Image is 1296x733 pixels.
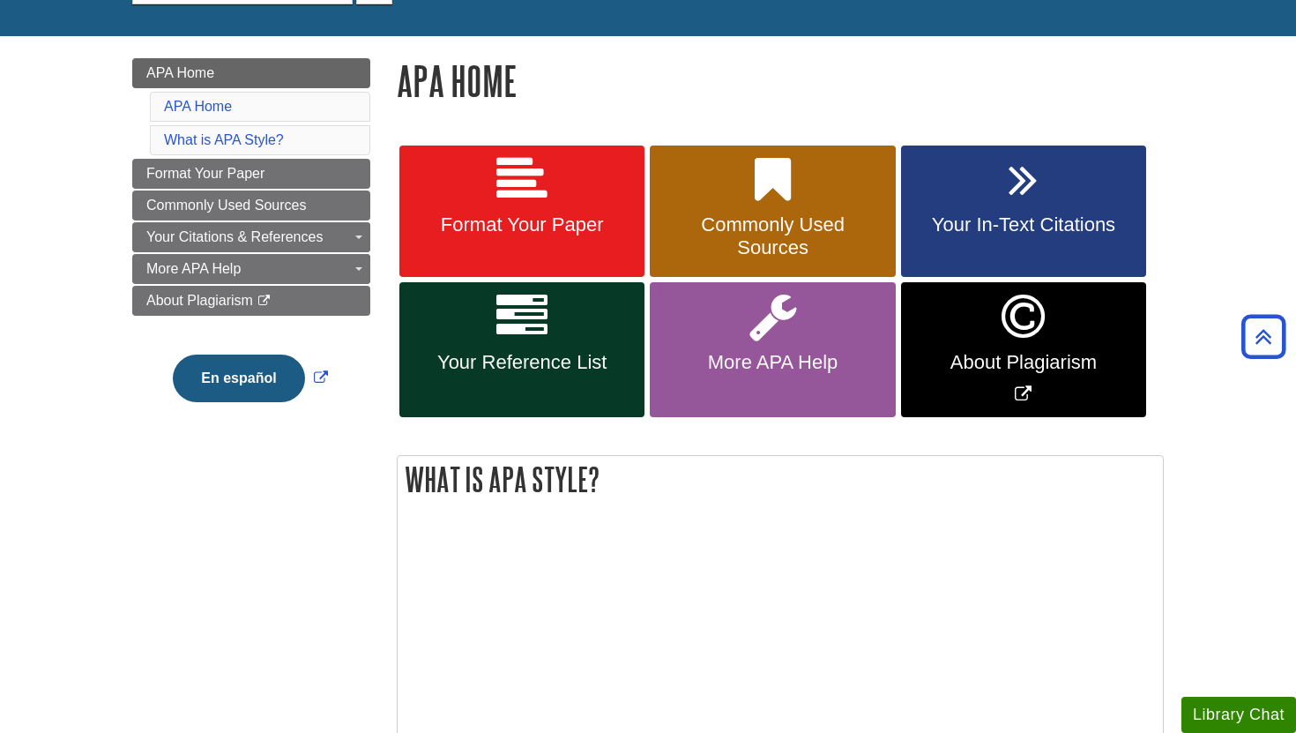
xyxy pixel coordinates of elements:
h2: What is APA Style? [398,456,1163,503]
a: Format Your Paper [132,159,370,189]
a: Link opens in new window [901,282,1146,417]
span: About Plagiarism [146,293,253,308]
span: Format Your Paper [146,166,264,181]
span: APA Home [146,65,214,80]
button: En español [173,355,304,402]
span: Your Reference List [413,351,631,374]
div: Guide Page Menu [132,58,370,432]
a: Commonly Used Sources [650,146,895,278]
span: Format Your Paper [413,213,631,236]
i: This link opens in a new window [257,295,272,307]
a: More APA Help [650,282,895,417]
a: APA Home [164,99,232,114]
a: Format Your Paper [399,146,644,278]
a: Back to Top [1235,325,1292,348]
span: Commonly Used Sources [146,198,306,213]
a: APA Home [132,58,370,88]
span: About Plagiarism [914,351,1133,374]
span: Your Citations & References [146,229,323,244]
a: Your Citations & References [132,222,370,252]
span: Your In-Text Citations [914,213,1133,236]
a: About Plagiarism [132,286,370,316]
span: Commonly Used Sources [663,213,882,259]
a: More APA Help [132,254,370,284]
span: More APA Help [146,261,241,276]
a: Commonly Used Sources [132,191,370,221]
button: Library Chat [1181,697,1296,733]
a: What is APA Style? [164,132,284,147]
a: Your Reference List [399,282,644,417]
h1: APA Home [397,58,1164,103]
a: Your In-Text Citations [901,146,1146,278]
span: More APA Help [663,351,882,374]
a: Link opens in new window [168,370,331,385]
